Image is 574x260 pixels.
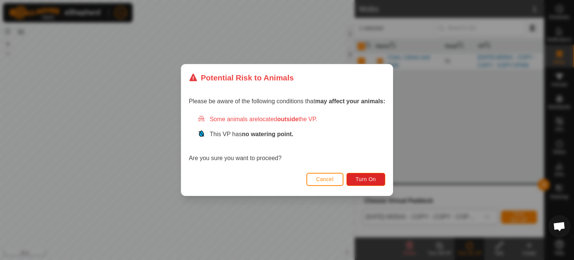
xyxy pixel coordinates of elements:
[346,173,385,186] button: Turn On
[306,173,343,186] button: Cancel
[189,72,294,83] div: Potential Risk to Animals
[316,176,334,182] span: Cancel
[277,116,299,122] strong: outside
[315,98,385,104] strong: may affect your animals:
[198,115,385,124] div: Some animals are
[242,131,293,137] strong: no watering point.
[548,215,571,238] div: Open chat
[210,131,293,137] span: This VP has
[258,116,317,122] span: located the VP.
[356,176,376,182] span: Turn On
[189,98,385,104] span: Please be aware of the following conditions that
[189,115,385,163] div: Are you sure you want to proceed?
